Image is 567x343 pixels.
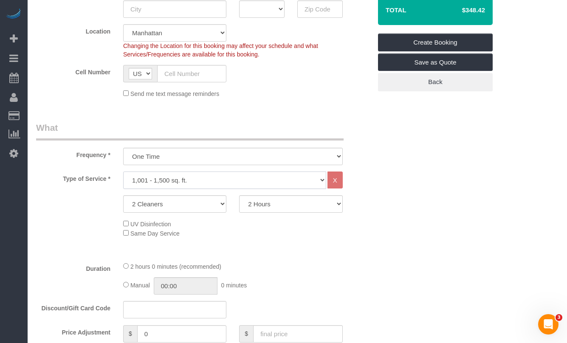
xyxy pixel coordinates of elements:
[30,65,117,76] label: Cell Number
[30,24,117,36] label: Location
[130,263,221,270] span: 2 hours 0 minutes (recommended)
[30,171,117,183] label: Type of Service *
[253,325,343,343] input: final price
[5,8,22,20] img: Automaid Logo
[130,90,219,97] span: Send me text message reminders
[36,121,344,141] legend: What
[30,148,117,159] label: Frequency *
[30,325,117,337] label: Price Adjustment
[130,282,150,289] span: Manual
[123,0,226,18] input: City
[239,325,253,343] span: $
[30,261,117,273] label: Duration
[437,7,485,14] h4: $348.42
[297,0,343,18] input: Zip Code
[378,34,493,51] a: Create Booking
[221,282,247,289] span: 0 minutes
[130,221,171,228] span: UV Disinfection
[386,6,406,14] strong: Total
[538,314,559,335] iframe: Intercom live chat
[123,42,318,58] span: Changing the Location for this booking may affect your schedule and what Services/Frequencies are...
[30,301,117,312] label: Discount/Gift Card Code
[556,314,562,321] span: 3
[123,325,137,343] span: $
[130,230,180,237] span: Same Day Service
[378,53,493,71] a: Save as Quote
[378,73,493,91] a: Back
[157,65,226,82] input: Cell Number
